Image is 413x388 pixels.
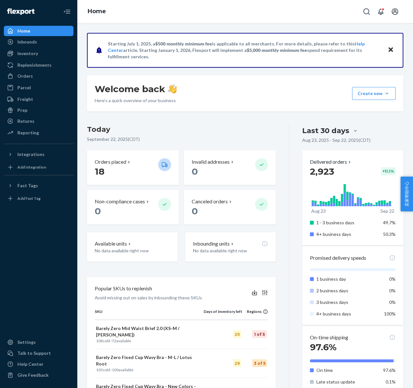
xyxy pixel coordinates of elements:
p: Invalid addresses [192,158,230,166]
p: 4+ business days [316,231,379,238]
div: Add Integration [17,164,46,170]
p: Sep 22 [380,208,394,214]
img: Flexport logo [7,8,34,15]
p: Orders placed [95,158,126,166]
span: 0% [389,288,396,293]
div: Inbounds [17,39,37,45]
div: Freight [17,96,33,102]
span: 97.6% [383,367,396,373]
p: 4+ business days [316,311,379,317]
p: No data available right now [95,247,170,254]
button: Invalid addresses 0 [184,150,276,185]
button: Fast Tags [4,180,73,191]
div: Talk to Support [17,350,51,356]
p: Here’s a quick overview of your business [95,97,177,104]
a: Add Integration [4,162,73,172]
p: Available units [95,240,127,247]
span: 100 [112,367,119,372]
button: Inbounding unitsNo data available right now [185,232,276,262]
a: Reporting [4,128,73,138]
button: Delivered orders [310,158,352,166]
a: Orders [4,71,73,81]
button: Close Navigation [61,5,73,18]
div: 1 of 5 [252,330,267,338]
span: 100% [384,311,396,316]
p: Late status update [316,379,379,385]
a: Returns [4,116,73,126]
div: Returns [17,118,34,124]
div: Reporting [17,130,39,136]
button: Create new [352,87,396,100]
p: 3 business days [316,299,379,306]
p: Canceled orders [192,198,228,205]
a: Prep [4,105,73,115]
div: + 11.1 % [381,167,396,175]
p: Aug 23, 2025 - Sep 22, 2025 ( CDT ) [302,137,370,143]
span: 0 [95,206,101,217]
div: Prep [17,107,27,113]
button: Close [387,45,395,55]
a: Freight [4,94,73,104]
p: Popular SKUs to replenish [95,285,152,292]
div: 29 [233,359,241,367]
span: 0% [389,299,396,305]
button: Available unitsNo data available right now [87,232,178,262]
th: Days of inventory left [204,309,242,320]
p: Barely Zero Mid Waist Brief 2.0 (XS-M / [PERSON_NAME]) [96,325,202,338]
div: Last 30 days [302,126,349,136]
a: Home [88,8,106,15]
p: sold · available [96,338,202,344]
div: Parcel [17,84,31,91]
p: On time [316,367,379,373]
a: Settings [4,337,73,347]
p: No data available right now [193,247,268,254]
span: 0% [389,276,396,282]
a: Inbounds [4,37,73,47]
p: 1 business day [316,276,379,282]
button: 卖家帮助中心 [400,177,413,211]
div: Home [17,28,30,34]
div: Integrations [17,151,44,158]
p: Starting July 1, 2025, a is applicable to all merchants. For more details, please refer to this a... [108,41,381,60]
div: Settings [17,339,36,345]
h1: Welcome back [95,83,177,95]
p: On-time shipping [310,334,348,341]
span: 103 [96,367,103,372]
a: Home [4,26,73,36]
button: Open notifications [374,5,387,18]
p: sold · available [96,367,202,373]
a: Inventory [4,48,73,59]
span: 0 [192,206,198,217]
p: September 22, 2025 ( CDT ) [87,136,276,142]
span: $500 monthly minimum fee [155,41,212,46]
a: Help Center [4,359,73,369]
p: Inbounding units [193,240,230,247]
a: Parcel [4,82,73,93]
div: Orders [17,73,33,79]
div: Give Feedback [17,372,49,378]
p: 2 business days [316,287,379,294]
span: $5,000 monthly minimum fee [247,47,307,53]
div: Regions [242,309,268,314]
div: Help Center [17,361,43,367]
span: 2,923 [310,166,334,177]
div: 3 of 5 [252,359,267,367]
div: Add Fast Tag [17,196,41,201]
span: 97.6% [310,342,337,353]
button: Open account menu [389,5,401,18]
button: Canceled orders 0 [184,190,276,225]
span: 49.7% [383,220,396,225]
button: Give Feedback [4,370,73,380]
a: Add Fast Tag [4,193,73,204]
p: Non-compliance cases [95,198,145,205]
a: Replenishments [4,60,73,70]
th: SKU [95,309,204,320]
button: Talk to Support [4,348,73,358]
button: Open Search Box [360,5,373,18]
h3: Today [87,124,276,135]
span: 108 [96,338,103,343]
span: 18 [95,166,104,177]
div: 20 [233,330,241,338]
ol: breadcrumbs [82,2,111,21]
